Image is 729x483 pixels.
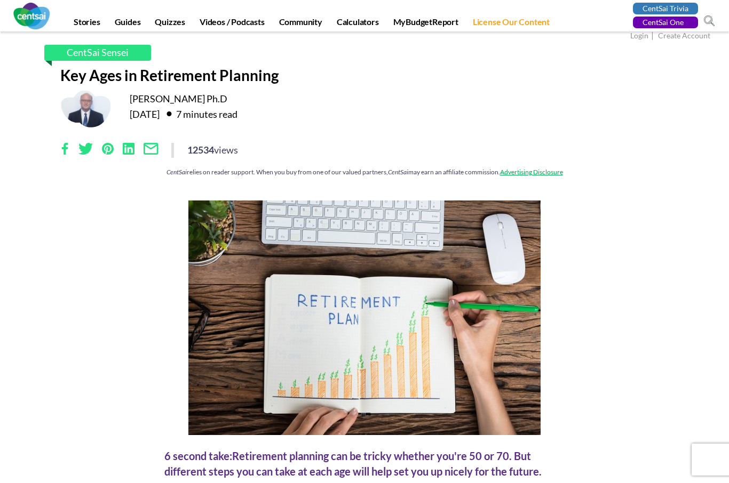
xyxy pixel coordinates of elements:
[167,168,187,176] em: CentSai
[188,200,541,435] img: Key Ages in Retirement Planning
[60,167,669,176] div: relies on reader support. When you buy from one of our valued partners, may earn an affiliate com...
[330,17,385,31] a: Calculators
[193,17,271,31] a: Videos / Podcasts
[44,45,151,61] a: CentSai Sensei
[130,93,227,104] a: [PERSON_NAME] Ph.D
[633,3,698,14] a: CentSai Trivia
[273,17,329,31] a: Community
[633,17,698,28] a: CentSai One
[630,31,648,42] a: Login
[60,66,669,84] h1: Key Ages in Retirement Planning
[67,17,107,31] a: Stories
[387,17,465,31] a: MyBudgetReport
[164,448,565,479] div: Retirement planning can be tricky whether you're 50 or 70. But different steps you can take at ea...
[500,168,563,176] a: Advertising Disclosure
[13,3,50,29] img: CentSai
[388,168,408,176] em: CentSai
[148,17,192,31] a: Quizzes
[214,144,238,156] span: views
[187,143,238,157] div: 12534
[650,30,656,42] span: |
[161,105,237,122] div: 7 minutes read
[130,108,160,120] time: [DATE]
[108,17,147,31] a: Guides
[164,449,232,462] span: 6 second take:
[466,17,556,31] a: License Our Content
[658,31,710,42] a: Create Account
